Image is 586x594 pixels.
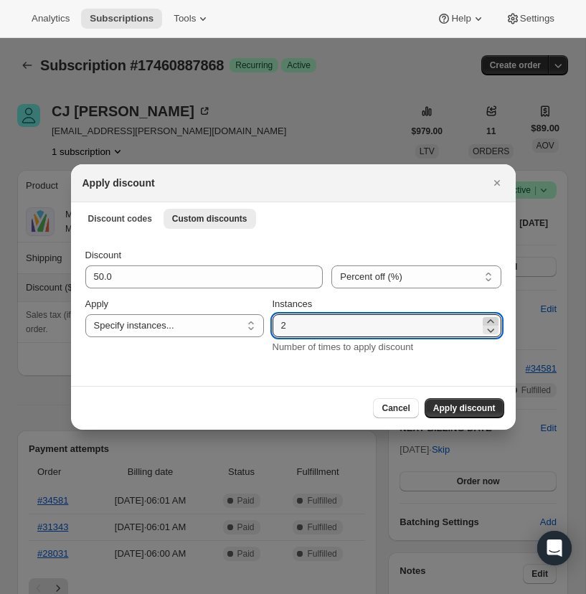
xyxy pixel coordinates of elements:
[32,13,70,24] span: Analytics
[425,398,504,418] button: Apply discount
[487,173,507,193] button: Close
[428,9,493,29] button: Help
[23,9,78,29] button: Analytics
[174,13,196,24] span: Tools
[520,13,554,24] span: Settings
[90,13,153,24] span: Subscriptions
[172,213,247,225] span: Custom discounts
[82,176,155,190] h2: Apply discount
[273,298,313,309] span: Instances
[80,209,161,229] button: Discount codes
[273,341,414,352] span: Number of times to apply discount
[165,9,219,29] button: Tools
[373,398,418,418] button: Cancel
[164,209,256,229] button: Custom discounts
[433,402,496,414] span: Apply discount
[88,213,152,225] span: Discount codes
[85,250,122,260] span: Discount
[81,9,162,29] button: Subscriptions
[451,13,471,24] span: Help
[497,9,563,29] button: Settings
[382,402,410,414] span: Cancel
[71,234,516,386] div: Custom discounts
[85,298,109,309] span: Apply
[537,531,572,565] div: Open Intercom Messenger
